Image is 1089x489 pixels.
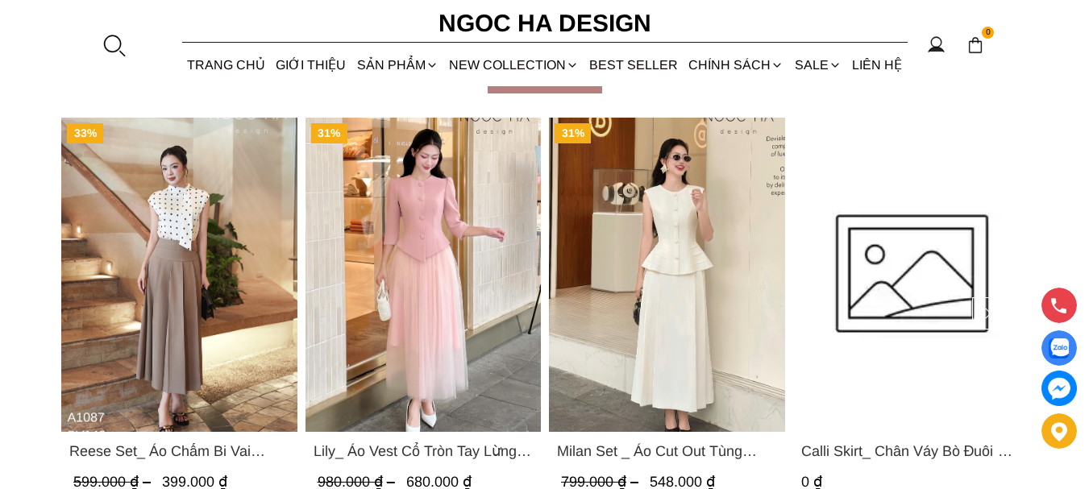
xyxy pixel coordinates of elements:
img: Display image [1049,338,1069,358]
a: messenger [1041,371,1077,406]
span: Lily_ Áo Vest Cổ Tròn Tay Lừng Mix Chân Váy Lưới Màu Hồng A1082+CV140 [313,440,533,462]
a: Link to Calli Skirt_ Chân Váy Bò Đuôi Cá May Chỉ Nổi CV137 [800,440,1020,462]
a: SALE [789,44,846,86]
a: Link to Reese Set_ Áo Chấm Bi Vai Chờm Mix Chân Váy Xếp Ly Hông Màu Nâu Tây A1087+CV142 [69,440,289,462]
a: GIỚI THIỆU [271,44,351,86]
img: Calli Skirt_ Chân Váy Bò Đuôi Cá May Chỉ Nổi CV137 [792,118,1029,432]
span: Calli Skirt_ Chân Váy Bò Đuôi Cá May Chỉ Nổi CV137 [800,440,1020,462]
a: Link to Milan Set _ Áo Cut Out Tùng Không Tay Kết Hợp Chân Váy Xếp Ly A1080+CV139 [557,440,777,462]
a: Ngoc Ha Design [424,4,666,43]
span: Reese Set_ Áo Chấm Bi Vai Chờm Mix Chân Váy Xếp Ly Hông Màu Nâu Tây A1087+CV142 [69,440,289,462]
span: Milan Set _ Áo Cut Out Tùng Không Tay Kết Hợp Chân Váy Xếp Ly A1080+CV139 [557,440,777,462]
div: SẢN PHẨM [351,44,443,86]
img: img-CART-ICON-ksit0nf1 [966,36,984,54]
a: Product image - Lily_ Áo Vest Cổ Tròn Tay Lừng Mix Chân Váy Lưới Màu Hồng A1082+CV140 [305,118,541,432]
span: 0 [982,27,995,39]
a: Product image - Milan Set _ Áo Cut Out Tùng Không Tay Kết Hợp Chân Váy Xếp Ly A1080+CV139 [549,118,785,432]
a: Product image - Reese Set_ Áo Chấm Bi Vai Chờm Mix Chân Váy Xếp Ly Hông Màu Nâu Tây A1087+CV142 [61,118,297,432]
a: Product image - Calli Skirt_ Chân Váy Bò Đuôi Cá May Chỉ Nổi CV137 [792,118,1029,432]
a: BEST SELLER [584,44,684,86]
a: Link to Lily_ Áo Vest Cổ Tròn Tay Lừng Mix Chân Váy Lưới Màu Hồng A1082+CV140 [313,440,533,462]
div: Chính sách [684,44,789,86]
a: LIÊN HỆ [846,44,907,86]
a: NEW COLLECTION [443,44,584,86]
a: TRANG CHỦ [182,44,271,86]
a: Display image [1041,330,1077,366]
